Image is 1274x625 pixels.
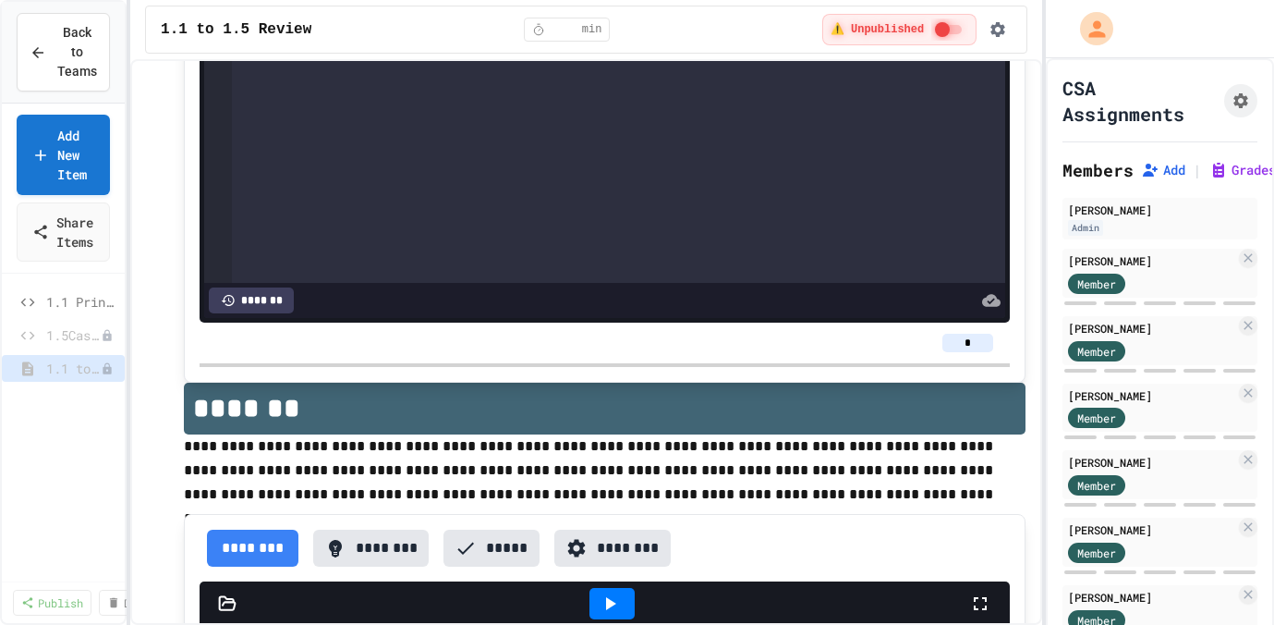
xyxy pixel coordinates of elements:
[46,292,117,312] span: 1.1 Printing
[1224,84,1257,117] button: Assignment Settings
[17,115,110,195] a: Add New Item
[1077,276,1116,292] span: Member
[1141,161,1185,179] button: Add
[99,590,171,616] a: Delete
[161,18,311,41] span: 1.1 to 1.5 Review
[46,359,101,378] span: 1.1 to 1.5 Review
[582,22,602,37] span: min
[1077,410,1116,426] span: Member
[17,202,110,262] a: Share Items
[1068,521,1235,538] div: [PERSON_NAME]
[1068,320,1235,337] div: [PERSON_NAME]
[1068,589,1235,606] div: [PERSON_NAME]
[1068,202,1252,218] div: [PERSON_NAME]
[1077,343,1116,360] span: Member
[17,13,110,92] button: Back to Teams
[101,329,114,342] div: Unpublished
[1062,157,1134,183] h2: Members
[820,14,977,46] div: ⚠️ Students cannot see this content! Click the toggle to publish it and make it visible to your c...
[1077,545,1116,561] span: Member
[13,590,91,616] a: Publish
[46,325,101,345] span: 1.5Casting
[1062,75,1217,127] h1: CSA Assignments
[1068,387,1235,404] div: [PERSON_NAME]
[1068,454,1235,471] div: [PERSON_NAME]
[1068,252,1235,269] div: [PERSON_NAME]
[1068,220,1103,236] div: Admin
[101,362,114,375] div: Unpublished
[1077,477,1116,494] span: Member
[1061,7,1118,50] div: My Account
[57,23,97,81] span: Back to Teams
[830,22,925,37] span: ⚠️ Unpublished
[1193,159,1202,181] span: |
